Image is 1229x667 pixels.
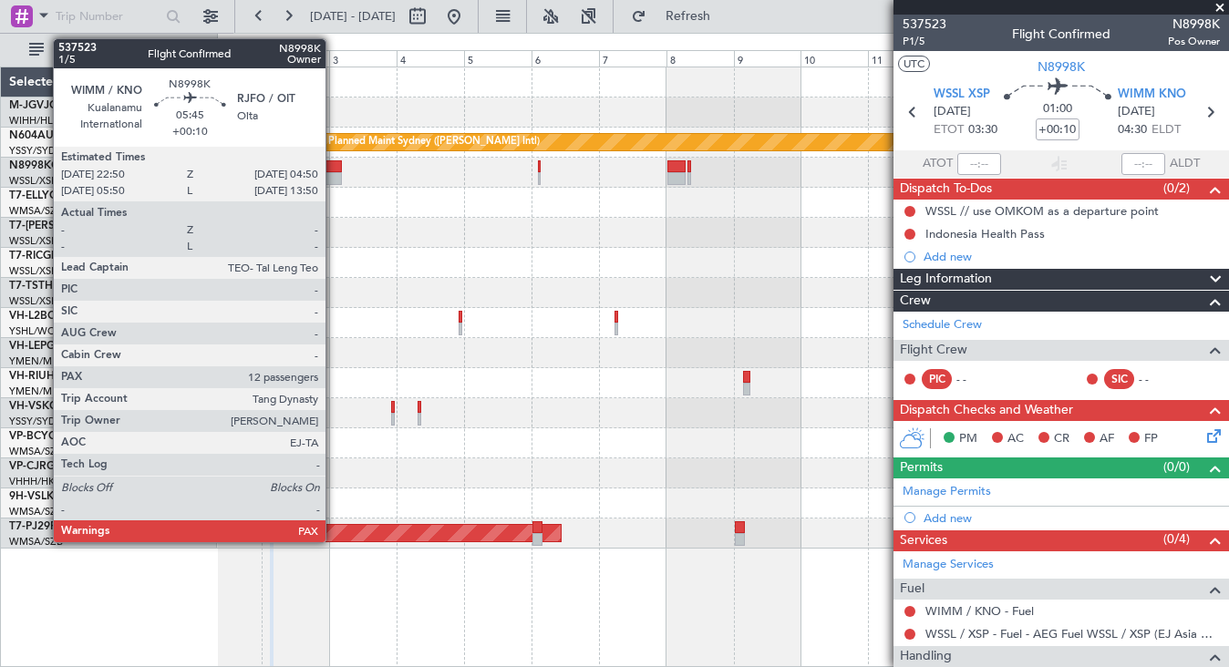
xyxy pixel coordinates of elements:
a: YMEN/MEB [9,385,65,398]
span: N8998K [1038,57,1085,77]
span: Permits [900,457,943,478]
a: T7-[PERSON_NAME]Global 7500 [9,221,177,231]
span: ATOT [923,155,953,173]
span: N8998K [1168,15,1220,34]
div: 5 [464,50,532,67]
div: [DATE] [221,36,252,52]
div: 10 [800,50,868,67]
div: WSSL // use OMKOM as a departure point [925,203,1159,219]
a: WMSA/SZB [9,535,63,549]
div: Add new [924,249,1220,264]
div: Add new [924,510,1220,526]
a: VP-CJRG-650 [9,461,77,472]
span: T7-ELLY [9,190,49,201]
a: M-JGVJGlobal 5000 [9,100,111,111]
div: Planned Maint Sydney ([PERSON_NAME] Intl) [328,128,540,156]
a: Manage Services [903,556,994,574]
a: YSSY/SYD [9,415,56,428]
a: VH-LEPGlobal 6000 [9,341,108,352]
span: VH-RIU [9,371,46,382]
a: WSSL / XSP - Fuel - AEG Fuel WSSL / XSP (EJ Asia Only) [925,626,1220,641]
span: (0/4) [1163,529,1190,549]
span: FP [1144,430,1158,448]
span: [DATE] [934,103,971,121]
span: Pos Owner [1168,34,1220,49]
button: All Aircraft [20,36,198,65]
span: N8998K [9,160,51,171]
a: Manage Permits [903,483,991,501]
a: T7-PJ29Falcon 7X [9,521,100,532]
span: VP-BCY [9,431,48,442]
a: WMSA/SZB [9,505,63,518]
a: N8998KGlobal 6000 [9,160,113,171]
a: VH-RIUHawker 800XP [9,371,122,382]
div: 6 [532,50,599,67]
span: Crew [900,291,931,312]
span: T7-TST [9,281,45,292]
a: N604AUChallenger 604 [9,130,132,141]
div: SIC [1104,369,1134,389]
a: WIHH/HLP [9,114,59,128]
span: Leg Information [900,269,992,290]
a: VHHH/HKG [9,475,63,488]
div: 11 [868,50,935,67]
span: T7-PJ29 [9,521,50,532]
span: 9H-VSLK [9,491,54,502]
a: WSSL/XSP [9,264,57,278]
a: T7-TSTHawker 900XP [9,281,120,292]
span: ETOT [934,121,964,139]
span: [DATE] - [DATE] [310,8,396,25]
a: Schedule Crew [903,316,982,334]
span: Refresh [650,10,727,23]
a: YSSY/SYD [9,144,56,158]
div: 4 [397,50,464,67]
span: 537523 [903,15,946,34]
span: M-JGVJ [9,100,49,111]
span: Fuel [900,579,924,600]
a: T7-RICGlobal 6000 [9,251,105,262]
span: PM [959,430,977,448]
a: WSSL/XSP [9,294,57,308]
span: Handling [900,646,952,667]
span: ELDT [1152,121,1181,139]
div: 1 [194,50,262,67]
span: 04:30 [1118,121,1147,139]
div: Flight Confirmed [1012,25,1110,44]
a: VH-VSKGlobal Express XRS [9,401,150,412]
span: WIMM KNO [1118,86,1186,104]
a: YSHL/WOL [9,324,61,338]
span: VH-LEP [9,341,46,352]
span: P1/5 [903,34,946,49]
span: ALDT [1170,155,1200,173]
a: T7-ELLYG-550 [9,190,80,201]
span: Flight Crew [900,340,967,361]
div: 9 [734,50,801,67]
div: - - [956,371,997,387]
div: 7 [599,50,666,67]
span: N604AU [9,130,54,141]
span: VH-L2B [9,311,47,322]
div: PIC [922,369,952,389]
span: T7-[PERSON_NAME] [9,221,115,231]
span: 03:30 [968,121,997,139]
span: T7-RIC [9,251,43,262]
a: WMSA/SZB [9,445,63,458]
div: 2 [262,50,329,67]
a: VH-L2BChallenger 604 [9,311,126,322]
input: --:-- [957,153,1001,175]
div: 8 [666,50,734,67]
span: 01:00 [1043,100,1072,118]
a: WSSL/XSP [9,174,57,188]
span: All Aircraft [47,44,192,56]
span: VP-CJR [9,461,46,472]
button: Refresh [623,2,732,31]
div: Indonesia Health Pass [925,226,1045,241]
div: - - [1139,371,1180,387]
span: AC [1007,430,1024,448]
span: CR [1054,430,1069,448]
span: (0/0) [1163,457,1190,477]
span: (0/2) [1163,179,1190,198]
span: [DATE] [1118,103,1155,121]
a: WIMM / KNO - Fuel [925,603,1034,619]
a: WSSL/XSP [9,234,57,248]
